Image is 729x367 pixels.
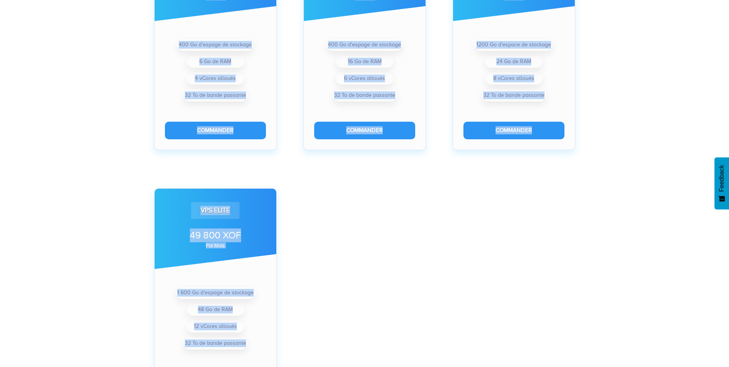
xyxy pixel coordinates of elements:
[336,55,393,68] li: 16 Go de RAM
[485,55,543,68] li: 24 Go de RAM
[187,72,244,85] li: 4 vCores alloués
[183,89,248,101] li: 32 To de bande passante
[165,122,266,139] button: Commander
[191,202,240,219] div: VPS Elite
[691,329,720,358] iframe: Drift Widget Chat Controller
[336,72,393,85] li: 6 vCores alloués
[183,337,248,349] li: 32 To de bande passante
[314,122,415,139] button: Commander
[571,241,724,333] iframe: Drift Widget Chat Window
[333,89,397,101] li: 32 To de bande passante
[165,243,266,248] div: par mois
[485,72,543,85] li: 8 vCores alloués
[475,39,553,51] li: 1200 Go d'espace de stockage
[187,55,244,68] li: 6 Go de RAM
[326,39,403,51] li: 400 Go d'espage de stockage
[176,287,255,299] li: 1 600 Go d'espage de stockage
[714,157,729,209] button: Feedback - Afficher l’enquête
[463,122,564,139] button: Commander
[187,303,244,316] li: 48 Go de RAM
[718,165,725,192] span: Feedback
[165,228,266,242] div: 49 800 XOF
[177,39,253,51] li: 400 Go d'espage de stockage
[187,320,244,333] li: 12 vCores alloués
[482,89,546,101] li: 32 To de bande passante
